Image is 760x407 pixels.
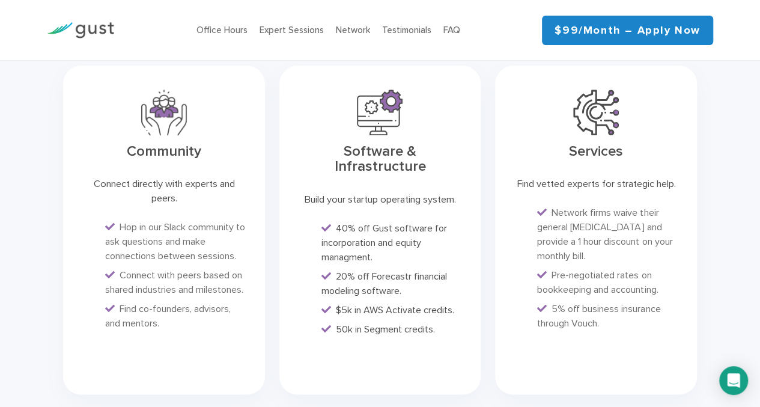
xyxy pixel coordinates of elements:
span: Network firms waive their general [MEDICAL_DATA] and provide a 1 hour discount on your monthly bill. [537,207,672,262]
span: Hop in our Slack community to ask questions and make connections between sessions. [105,221,245,262]
span: 40% off Gust software for incorporation and equity managment. [321,222,447,263]
a: FAQ [443,25,460,35]
span: $5k in AWS Activate credits. [336,304,454,316]
span: 20% off Forecastr financial modeling software. [321,271,447,296]
div: Connect directly with experts and peers. [81,177,246,205]
img: Gust Logo [47,22,114,38]
h3: Community [81,144,246,159]
div: Open Intercom Messenger [719,366,748,395]
a: Expert Sessions [260,25,324,35]
span: Connect with peers based on shared industries and milestones. [105,269,243,295]
span: 5% off business insurance through Vouch. [537,303,660,329]
a: $99/month – Apply Now [542,16,713,45]
div: Build your startup operating system. [297,192,463,207]
span: Find co-founders, advisors, and mentors. [105,303,231,329]
a: Testimonials [382,25,431,35]
span: Pre-negotiated rates on bookkeeping and accounting. [537,269,658,295]
img: Feature 3 [141,90,187,135]
a: Office Hours [196,25,248,35]
span: 50k in Segment credits. [336,323,435,335]
div: Find vetted experts for strategic help. [513,177,678,191]
h3: Services [513,144,678,159]
img: Services Purple [573,90,619,135]
img: Software Purple [357,90,403,135]
h3: Software & Infrastructure [297,144,463,174]
a: Network [336,25,370,35]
